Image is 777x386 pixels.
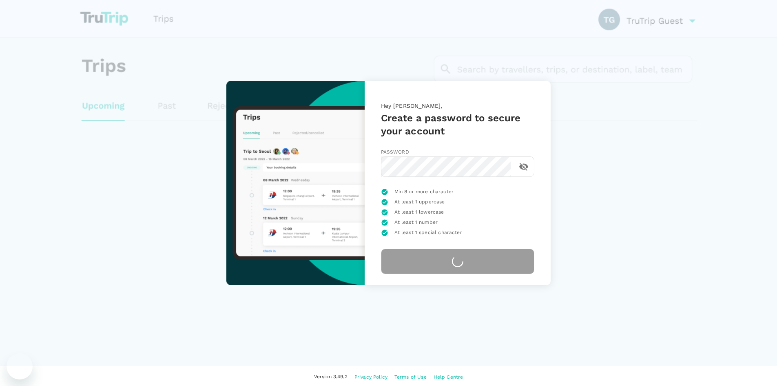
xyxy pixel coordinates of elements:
span: Terms of Use [394,374,427,380]
img: trutrip-set-password [226,81,364,285]
span: Min 8 or more character [394,188,454,196]
span: At least 1 special character [394,229,462,237]
span: At least 1 number [394,219,438,227]
p: Hey [PERSON_NAME], [381,102,534,112]
span: At least 1 uppercase [394,198,445,206]
span: At least 1 lowercase [394,208,444,216]
span: Version 3.49.2 [314,373,348,381]
iframe: Button to launch messaging window [7,353,33,379]
a: Terms of Use [394,373,427,382]
a: Help Centre [434,373,463,382]
span: Help Centre [434,374,463,380]
span: Password [381,149,409,155]
span: Privacy Policy [354,374,387,380]
a: Privacy Policy [354,373,387,382]
h5: Create a password to secure your account [381,112,534,138]
button: toggle password visibility [514,157,533,176]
